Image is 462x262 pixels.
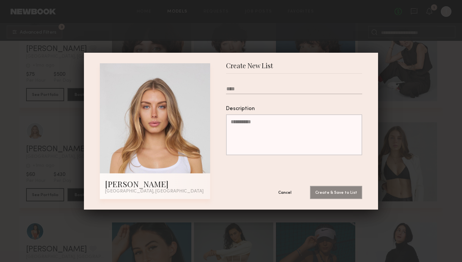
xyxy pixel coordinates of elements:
div: [PERSON_NAME] [105,179,205,189]
button: Cancel [265,186,305,199]
span: Create New List [226,63,273,73]
div: [GEOGRAPHIC_DATA], [GEOGRAPHIC_DATA] [105,189,205,194]
button: Create & Save to List [310,186,362,199]
textarea: Description [226,114,362,155]
div: Description [226,106,362,112]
